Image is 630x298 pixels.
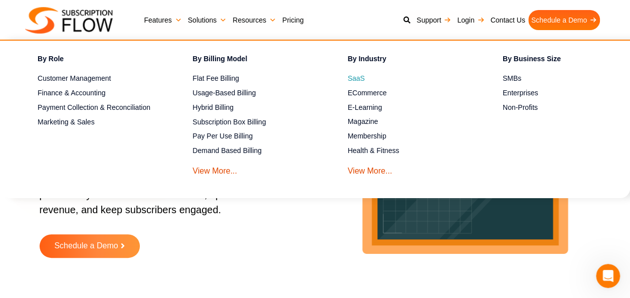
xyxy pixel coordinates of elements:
span: Payment Collection & Reconciliation [38,102,150,113]
a: View More... [192,159,237,178]
img: Subscriptionflow [25,7,113,34]
a: View More... [348,159,392,178]
h4: By Business Size [503,53,622,68]
a: Flat Fee Billing [192,73,312,85]
a: Pay Per Use Billing [192,130,312,142]
a: Membership [348,130,468,142]
a: Marketing & Sales [38,116,157,128]
iframe: Intercom live chat [596,264,620,288]
span: Usage-Based Billing [192,88,256,98]
a: Customer Management [38,73,157,85]
span: Customer Management [38,73,111,84]
a: Usage-Based Billing [192,87,312,99]
a: Subscription Box Billing [192,116,312,128]
a: Finance & Accounting [38,87,157,99]
a: Features [141,10,184,30]
a: Non-Profits [503,101,622,113]
span: Non-Profits [503,102,538,113]
a: E-Learning [348,101,468,113]
span: Subscription Box Billing [192,117,266,127]
a: Login [454,10,487,30]
a: Support [413,10,454,30]
a: ECommerce [348,87,468,99]
span: SaaS [348,73,365,84]
a: SMBs [503,73,622,85]
h4: By Billing Model [192,53,312,68]
span: E-Learning [348,102,382,113]
span: ECommerce [348,88,387,98]
a: Resources [230,10,279,30]
a: Enterprises [503,87,622,99]
span: Marketing & Sales [38,117,95,127]
a: Pricing [279,10,307,30]
a: Contact Us [487,10,528,30]
span: Enterprises [503,88,538,98]
a: SaaS [348,73,468,85]
a: Payment Collection & Reconciliation [38,101,157,113]
p: Reimagine billing and subscription orchestration powered by AI – streamline cash flow, optimize r... [40,172,277,227]
span: SMBs [503,73,521,84]
h4: By Industry [348,53,468,68]
a: Magazine [348,116,468,128]
span: Finance & Accounting [38,88,105,98]
a: Schedule a Demo [40,234,140,258]
a: Solutions [185,10,230,30]
a: Schedule a Demo [528,10,600,30]
h4: By Role [38,53,157,68]
a: Hybrid Billing [192,101,312,113]
a: Demand Based Billing [192,145,312,157]
span: Schedule a Demo [54,242,118,250]
a: Health & Fitness [348,145,468,157]
span: Flat Fee Billing [192,73,239,84]
span: Hybrid Billing [192,102,234,113]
